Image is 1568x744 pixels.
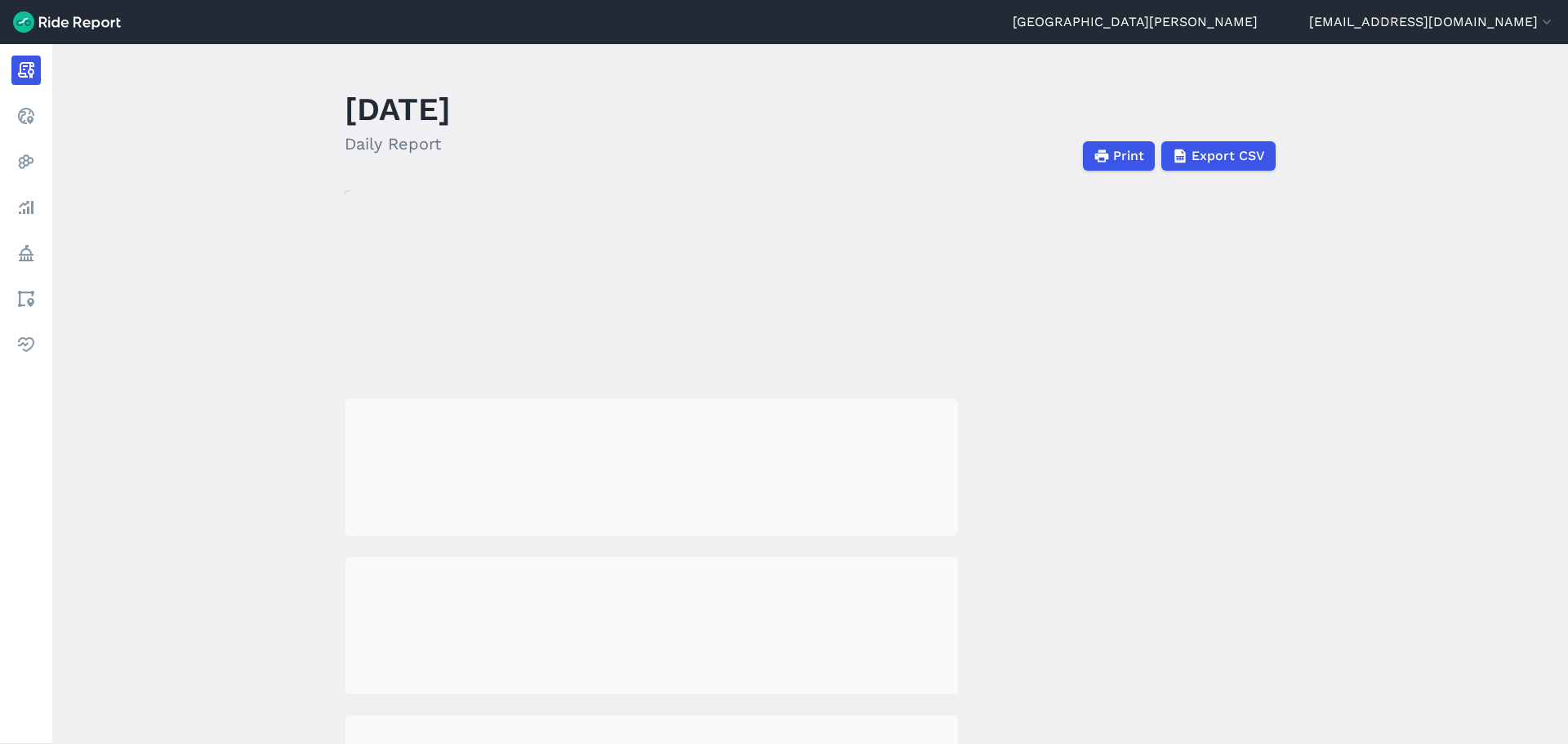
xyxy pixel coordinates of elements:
[13,11,121,33] img: Ride Report
[1083,141,1155,171] button: Print
[345,557,958,694] div: loading
[345,399,958,536] div: loading
[11,284,41,314] a: Areas
[1113,146,1144,166] span: Print
[345,87,451,131] h1: [DATE]
[1192,146,1265,166] span: Export CSV
[11,147,41,176] a: Heatmaps
[11,101,41,131] a: Realtime
[1161,141,1276,171] button: Export CSV
[11,56,41,85] a: Report
[1013,12,1258,32] a: [GEOGRAPHIC_DATA][PERSON_NAME]
[345,131,451,156] h2: Daily Report
[11,330,41,359] a: Health
[11,193,41,222] a: Analyze
[11,238,41,268] a: Policy
[1309,12,1555,32] button: [EMAIL_ADDRESS][DOMAIN_NAME]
